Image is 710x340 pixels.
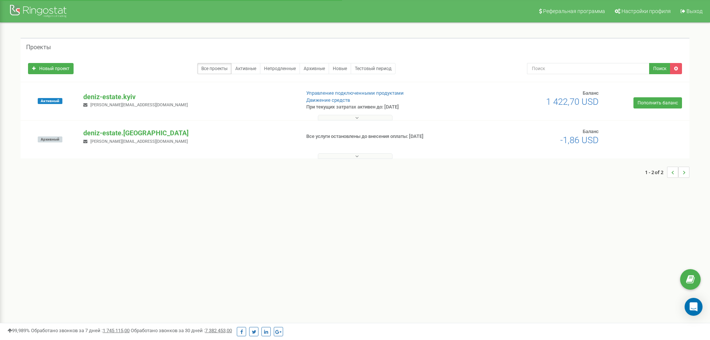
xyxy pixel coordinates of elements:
[205,328,232,333] u: 7 382 453,00
[197,63,232,74] a: Все проекты
[633,97,682,108] a: Пополнить баланс
[300,63,329,74] a: Архивные
[685,298,703,316] div: Open Intercom Messenger
[546,97,599,107] span: 1 422,70 USD
[306,90,404,96] a: Управление подключенными продуктами
[28,63,74,74] a: Новый проект
[26,44,51,51] h5: Проекты
[38,98,62,104] span: Активный
[306,97,350,103] a: Движение средств
[306,133,461,140] p: Все услуги остановлены до внесения оплаты: [DATE]
[645,167,667,178] span: 1 - 2 of 2
[103,328,130,333] u: 1 745 115,00
[686,8,703,14] span: Выход
[583,90,599,96] span: Баланс
[90,139,188,144] span: [PERSON_NAME][EMAIL_ADDRESS][DOMAIN_NAME]
[38,136,62,142] span: Архивный
[649,63,670,74] button: Поиск
[306,104,461,111] p: При текущих затратах активен до: [DATE]
[329,63,351,74] a: Новые
[231,63,260,74] a: Активные
[260,63,300,74] a: Непродленные
[131,328,232,333] span: Обработано звонков за 30 дней :
[621,8,671,14] span: Настройки профиля
[645,159,689,185] nav: ...
[543,8,605,14] span: Реферальная программа
[7,328,30,333] span: 99,989%
[90,103,188,107] span: [PERSON_NAME][EMAIL_ADDRESS][DOMAIN_NAME]
[83,92,294,102] p: deniz-estate.kyiv
[527,63,649,74] input: Поиск
[583,129,599,134] span: Баланс
[351,63,396,74] a: Тестовый период
[83,128,294,138] p: deniz-estate.[GEOGRAPHIC_DATA]
[560,135,599,145] span: -1,86 USD
[31,328,130,333] span: Обработано звонков за 7 дней :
